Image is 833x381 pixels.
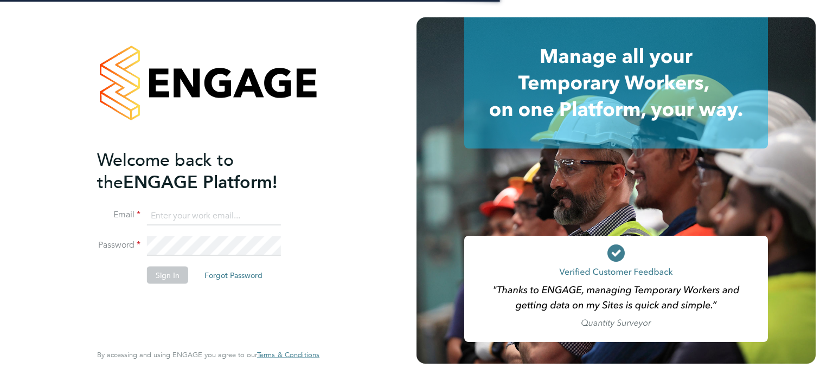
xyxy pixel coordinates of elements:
[257,350,319,359] span: Terms & Conditions
[196,267,271,284] button: Forgot Password
[97,209,140,221] label: Email
[147,267,188,284] button: Sign In
[257,351,319,359] a: Terms & Conditions
[147,206,281,225] input: Enter your work email...
[97,350,319,359] span: By accessing and using ENGAGE you agree to our
[97,149,234,192] span: Welcome back to the
[97,148,309,193] h2: ENGAGE Platform!
[97,240,140,251] label: Password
